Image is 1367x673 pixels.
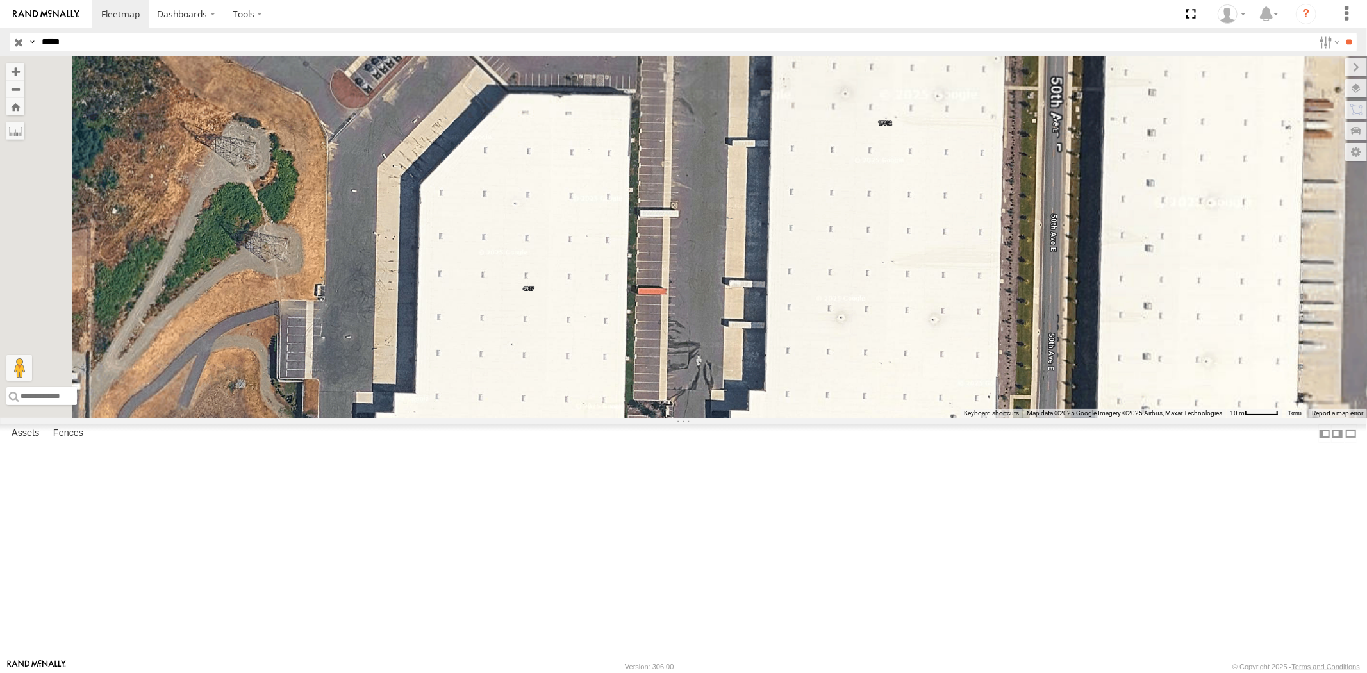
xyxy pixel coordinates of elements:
[13,10,79,19] img: rand-logo.svg
[1289,411,1302,416] a: Terms (opens in new tab)
[1314,33,1342,51] label: Search Filter Options
[1296,4,1316,24] i: ?
[6,122,24,140] label: Measure
[6,63,24,80] button: Zoom in
[1027,410,1222,417] span: Map data ©2025 Google Imagery ©2025 Airbus, Maxar Technologies
[5,425,46,443] label: Assets
[1226,409,1282,418] button: Map Scale: 10 m per 49 pixels
[625,663,674,670] div: Version: 306.00
[1345,143,1367,161] label: Map Settings
[1318,424,1331,443] label: Dock Summary Table to the Left
[1331,424,1344,443] label: Dock Summary Table to the Right
[1213,4,1250,24] div: Sardor Khadjimedov
[6,98,24,115] button: Zoom Home
[7,660,66,673] a: Visit our Website
[1292,663,1360,670] a: Terms and Conditions
[1312,410,1363,417] a: Report a map error
[27,33,37,51] label: Search Query
[1232,663,1360,670] div: © Copyright 2025 -
[1345,424,1357,443] label: Hide Summary Table
[1230,410,1245,417] span: 10 m
[6,80,24,98] button: Zoom out
[964,409,1019,418] button: Keyboard shortcuts
[6,355,32,381] button: Drag Pegman onto the map to open Street View
[47,425,90,443] label: Fences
